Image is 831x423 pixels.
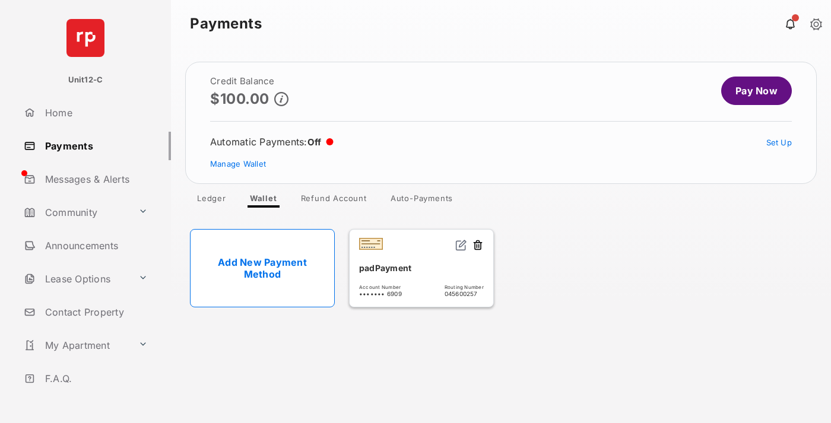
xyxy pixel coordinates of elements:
[19,231,171,260] a: Announcements
[19,331,134,360] a: My Apartment
[210,159,266,168] a: Manage Wallet
[381,193,462,208] a: Auto-Payments
[766,138,792,147] a: Set Up
[359,284,402,290] span: Account Number
[210,77,288,86] h2: Credit Balance
[188,193,236,208] a: Ledger
[19,265,134,293] a: Lease Options
[190,229,335,307] a: Add New Payment Method
[19,98,171,127] a: Home
[19,364,171,393] a: F.A.Q.
[19,198,134,227] a: Community
[455,239,467,251] img: svg+xml;base64,PHN2ZyB2aWV3Qm94PSIwIDAgMjQgMjQiIHdpZHRoPSIxNiIgaGVpZ2h0PSIxNiIgZmlsbD0ibm9uZSIgeG...
[445,290,484,297] span: 045600257
[291,193,376,208] a: Refund Account
[19,165,171,193] a: Messages & Alerts
[240,193,287,208] a: Wallet
[190,17,262,31] strong: Payments
[359,290,402,297] span: ••••••• 6909
[210,136,334,148] div: Automatic Payments :
[307,136,322,148] span: Off
[66,19,104,57] img: svg+xml;base64,PHN2ZyB4bWxucz0iaHR0cDovL3d3dy53My5vcmcvMjAwMC9zdmciIHdpZHRoPSI2NCIgaGVpZ2h0PSI2NC...
[445,284,484,290] span: Routing Number
[19,298,171,326] a: Contact Property
[210,91,269,107] p: $100.00
[359,258,484,278] div: padPayment
[68,74,103,86] p: Unit12-C
[19,132,171,160] a: Payments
